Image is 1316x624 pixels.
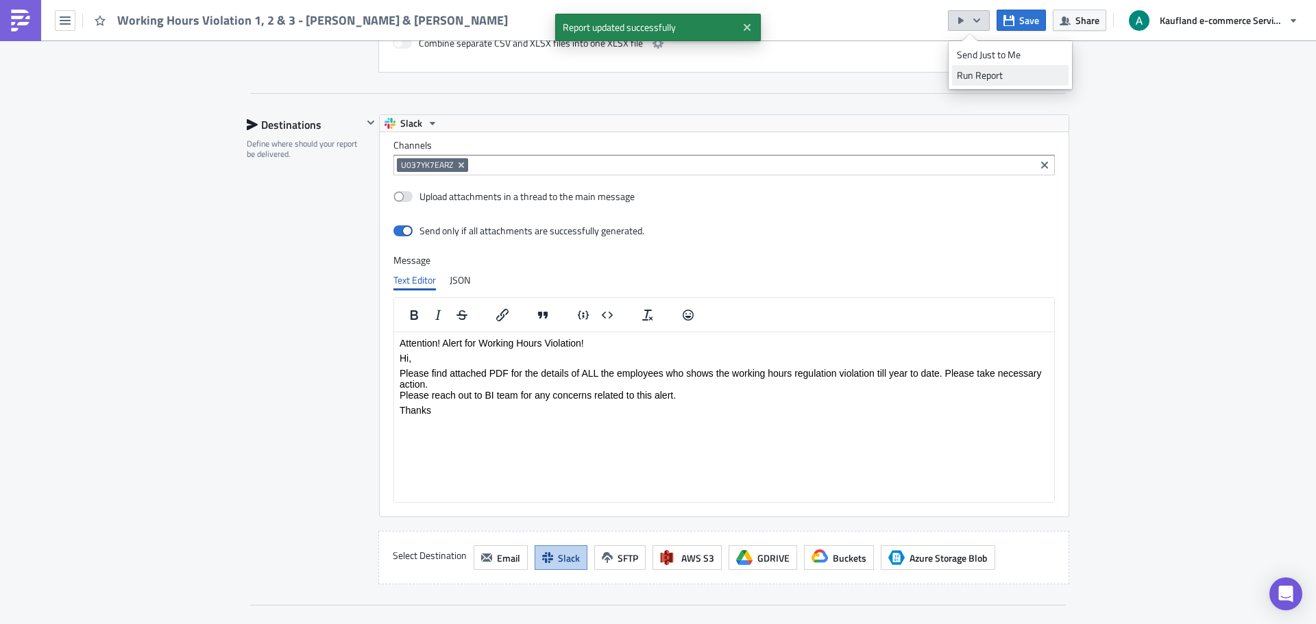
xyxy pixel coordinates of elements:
span: Combine separate CSV and XLSX files into one XLSX file [419,35,643,51]
button: Email [474,545,528,570]
button: Bold [402,305,426,325]
span: Report updated successfully [555,14,737,41]
button: Italic [426,305,450,325]
span: Azure Storage Blob [910,551,988,565]
div: JSON [450,270,470,290]
button: Insert code block [596,305,619,325]
button: Close [737,17,757,38]
button: Blockquote [531,305,555,325]
div: Send Just to Me [957,48,1064,62]
button: Slack [535,545,587,570]
button: Clear formatting [636,305,659,325]
button: Azure Storage BlobAzure Storage Blob [881,545,995,570]
div: Open Intercom Messenger [1269,577,1302,610]
div: Send only if all attachments are successfully generated. [419,225,644,237]
label: Channels [393,139,1055,151]
button: Share [1053,10,1106,31]
label: Upload attachments in a thread to the main message [393,190,635,203]
button: SFTP [594,545,646,570]
div: Destinations [247,114,363,135]
img: Avatar [1128,9,1151,32]
span: Kaufland e-commerce Services GmbH & Co. KG [1160,13,1283,27]
span: Email [497,551,520,565]
span: Save [1019,13,1039,27]
button: Insert code line [572,305,595,325]
span: GDRIVE [757,551,790,565]
div: Run Report [957,68,1064,82]
button: Slack [380,115,443,132]
button: Emojis [677,305,700,325]
button: Insert/edit link [491,305,514,325]
iframe: Rich Text Area [394,332,1054,502]
span: Buckets [833,551,866,565]
div: Define where should your report be delivered. [247,138,363,160]
span: Slack [558,551,580,565]
button: Hide content [363,114,379,131]
span: Share [1075,13,1099,27]
span: Azure Storage Blob [888,549,905,566]
span: U037YK7EARZ [401,160,453,171]
label: Select Destination [393,545,467,566]
label: Message [393,254,1055,266]
img: PushMetrics [10,10,32,32]
div: Text Editor [393,270,436,290]
button: Strikethrough [450,305,474,325]
span: SFTP [618,551,638,565]
button: Buckets [804,545,874,570]
button: AWS S3 [653,545,722,570]
button: GDRIVE [729,545,797,570]
button: Kaufland e-commerce Services GmbH & Co. KG [1121,5,1306,36]
button: Remove Tag [456,158,468,172]
button: Save [997,10,1046,31]
span: Working Hours Violation 1, 2 & 3 - [PERSON_NAME] & [PERSON_NAME] [117,12,509,28]
button: Clear selected items [1036,157,1053,173]
span: Slack [400,115,422,132]
span: AWS S3 [681,551,714,565]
